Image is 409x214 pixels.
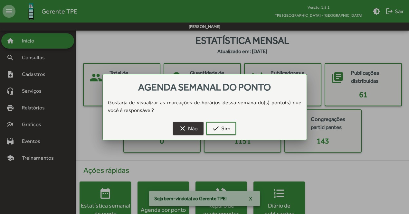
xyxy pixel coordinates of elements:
[179,125,186,132] mat-icon: clear
[179,123,198,134] span: Não
[212,123,230,134] span: Sim
[173,122,204,135] button: Não
[206,122,236,135] button: Sim
[103,99,307,114] div: Gostaria de visualizar as marcações de horários dessa semana do(s) ponto(s) que você é responsável?
[212,125,220,132] mat-icon: check
[138,81,271,93] span: Agenda semanal do ponto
